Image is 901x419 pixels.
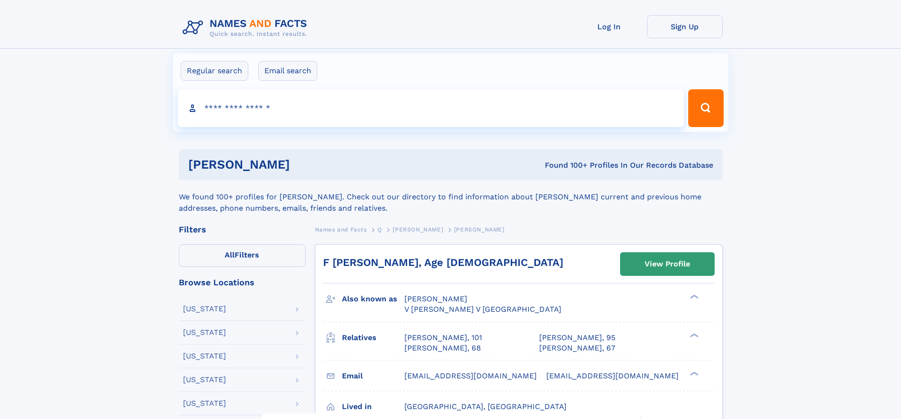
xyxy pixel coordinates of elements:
[179,244,306,267] label: Filters
[258,61,317,81] label: Email search
[178,89,684,127] input: search input
[225,250,235,259] span: All
[179,15,315,41] img: Logo Names and Facts
[393,226,443,233] span: [PERSON_NAME]
[179,225,306,234] div: Filters
[183,329,226,336] div: [US_STATE]
[571,15,647,38] a: Log In
[181,61,248,81] label: Regular search
[404,305,561,314] span: V [PERSON_NAME] V [GEOGRAPHIC_DATA]
[454,226,505,233] span: [PERSON_NAME]
[404,402,567,411] span: [GEOGRAPHIC_DATA], [GEOGRAPHIC_DATA]
[342,399,404,415] h3: Lived in
[417,160,713,171] div: Found 100+ Profiles In Our Records Database
[688,370,699,376] div: ❯
[647,15,723,38] a: Sign Up
[183,352,226,360] div: [US_STATE]
[621,253,714,275] a: View Profile
[404,371,537,380] span: [EMAIL_ADDRESS][DOMAIN_NAME]
[404,333,482,343] a: [PERSON_NAME], 101
[342,330,404,346] h3: Relatives
[377,226,382,233] span: Q
[645,253,690,275] div: View Profile
[179,180,723,214] div: We found 100+ profiles for [PERSON_NAME]. Check out our directory to find information about [PERS...
[342,291,404,307] h3: Also known as
[377,223,382,235] a: Q
[688,89,723,127] button: Search Button
[393,223,443,235] a: [PERSON_NAME]
[404,343,481,353] a: [PERSON_NAME], 68
[539,333,615,343] a: [PERSON_NAME], 95
[179,278,306,287] div: Browse Locations
[315,223,367,235] a: Names and Facts
[688,332,699,338] div: ❯
[183,400,226,407] div: [US_STATE]
[323,257,563,268] a: F [PERSON_NAME], Age [DEMOGRAPHIC_DATA]
[188,159,418,171] h1: [PERSON_NAME]
[688,294,699,300] div: ❯
[404,294,467,303] span: [PERSON_NAME]
[539,343,615,353] a: [PERSON_NAME], 67
[183,305,226,313] div: [US_STATE]
[342,368,404,384] h3: Email
[183,376,226,384] div: [US_STATE]
[546,371,679,380] span: [EMAIL_ADDRESS][DOMAIN_NAME]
